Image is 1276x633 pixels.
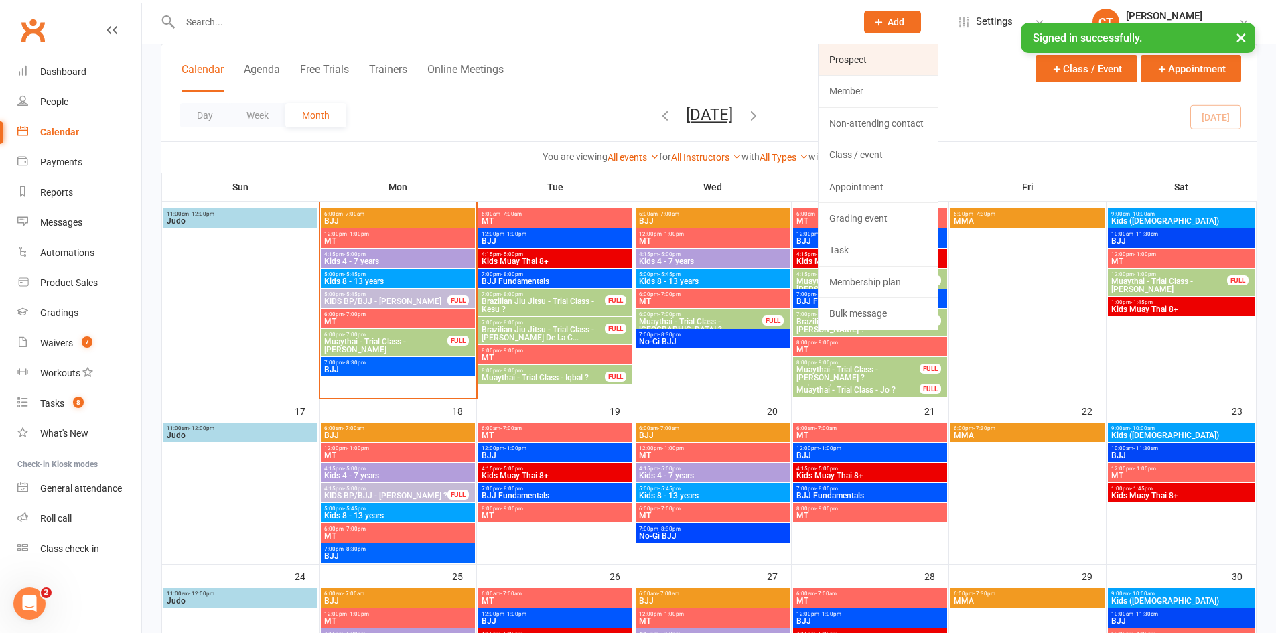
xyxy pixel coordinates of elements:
[796,492,944,500] span: BJJ Fundamentals
[189,425,214,431] span: - 12:00pm
[40,247,94,258] div: Automations
[41,587,52,598] span: 2
[920,384,941,394] div: FULL
[638,251,787,257] span: 4:15pm
[344,271,366,277] span: - 5:45pm
[638,318,763,334] span: Muaythai - Trial Class - [GEOGRAPHIC_DATA] ?
[324,532,472,540] span: MT
[17,389,141,419] a: Tasks 8
[638,492,787,500] span: Kids 8 - 13 years
[481,257,630,265] span: Kids Muay Thai 8+
[347,231,369,237] span: - 1:00pm
[638,431,787,439] span: BJJ
[796,251,944,257] span: 4:15pm
[324,366,472,374] span: BJJ
[344,506,366,512] span: - 5:45pm
[658,291,681,297] span: - 7:00pm
[166,431,315,439] span: Judo
[638,445,787,451] span: 12:00pm
[481,291,606,297] span: 7:00pm
[816,466,838,472] span: - 5:00pm
[17,474,141,504] a: General attendance kiosk mode
[1130,425,1155,431] span: - 10:00am
[796,340,944,346] span: 8:00pm
[1111,466,1252,472] span: 12:00pm
[1111,425,1252,431] span: 9:00am
[1111,431,1252,439] span: Kids ([DEMOGRAPHIC_DATA])
[481,368,606,374] span: 8:00pm
[1111,299,1252,305] span: 1:00pm
[166,217,315,225] span: Judo
[816,360,838,366] span: - 9:00pm
[638,472,787,480] span: Kids 4 - 7 years
[481,425,630,431] span: 6:00am
[481,354,630,362] span: MT
[638,526,787,532] span: 7:00pm
[638,291,787,297] span: 6:00pm
[816,251,838,257] span: - 5:00pm
[864,11,921,33] button: Add
[658,506,681,512] span: - 7:00pm
[481,506,630,512] span: 8:00pm
[796,451,944,460] span: BJJ
[324,237,472,245] span: MT
[638,211,787,217] span: 6:00am
[324,297,448,305] span: KIDS BP/BJJ - [PERSON_NAME]
[1111,492,1252,500] span: Kids Muay Thai 8+
[796,297,944,305] span: BJJ Fundamentals
[324,486,448,492] span: 4:15pm
[1134,251,1156,257] span: - 1:00pm
[638,231,787,237] span: 12:00pm
[481,217,630,225] span: MT
[40,96,68,107] div: People
[324,277,472,285] span: Kids 8 - 13 years
[1232,399,1256,421] div: 23
[816,486,838,492] span: - 8:00pm
[819,267,938,297] a: Membership plan
[658,526,681,532] span: - 8:30pm
[344,360,366,366] span: - 8:30pm
[638,311,763,318] span: 6:00pm
[17,504,141,534] a: Roll call
[452,399,476,421] div: 18
[324,338,448,354] span: Muaythai - Trial Class - [PERSON_NAME]
[166,211,315,217] span: 11:00am
[658,251,681,257] span: - 5:00pm
[447,490,469,500] div: FULL
[320,173,477,201] th: Mon
[17,117,141,147] a: Calendar
[767,399,791,421] div: 20
[324,466,472,472] span: 4:15pm
[638,257,787,265] span: Kids 4 - 7 years
[762,315,784,326] div: FULL
[504,445,526,451] span: - 1:00pm
[1134,466,1156,472] span: - 1:00pm
[1111,451,1252,460] span: BJJ
[344,466,366,472] span: - 5:00pm
[324,251,472,257] span: 4:15pm
[815,425,837,431] span: - 7:00am
[481,472,630,480] span: Kids Muay Thai 8+
[608,152,659,163] a: All events
[796,445,944,451] span: 12:00pm
[16,13,50,47] a: Clubworx
[347,445,369,451] span: - 1:00pm
[369,63,407,92] button: Trainers
[17,178,141,208] a: Reports
[481,326,606,342] span: Brazilian Jiu Jitsu - Trial Class - [PERSON_NAME] De La C...
[40,127,79,137] div: Calendar
[658,271,681,277] span: - 5:45pm
[324,311,472,318] span: 6:00pm
[1111,277,1228,293] span: Muaythai - Trial Class - [PERSON_NAME]
[659,151,671,162] strong: for
[481,348,630,354] span: 8:00pm
[638,512,787,520] span: MT
[1130,211,1155,217] span: - 10:00am
[1131,299,1153,305] span: - 1:45pm
[447,295,469,305] div: FULL
[324,291,448,297] span: 5:00pm
[1111,472,1252,480] span: MT
[796,512,944,520] span: MT
[543,151,608,162] strong: You are viewing
[481,486,630,492] span: 7:00pm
